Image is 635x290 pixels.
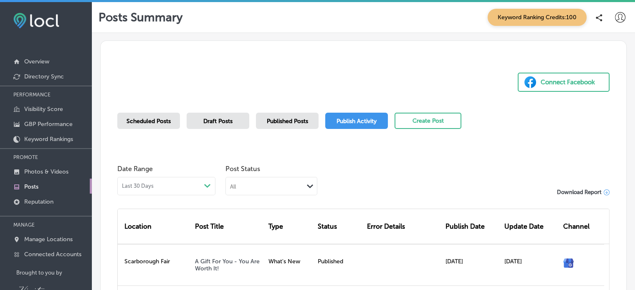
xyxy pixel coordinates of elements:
div: Post Title [192,209,266,244]
a: A Gift For You - You Are Worth It! [195,258,260,272]
div: Error Details [363,209,442,244]
span: Post Status [225,165,317,173]
div: Location [118,209,192,244]
div: Channel [560,209,604,244]
span: Last 30 Days [122,183,154,189]
div: All [230,183,236,190]
div: Update Date [501,209,560,244]
p: Connected Accounts [24,251,81,258]
div: Scarborough Fair [118,244,192,285]
div: What's New [265,244,314,285]
div: Published [314,244,364,285]
p: Photos & Videos [24,168,68,175]
div: Type [265,209,314,244]
span: Keyword Ranking Credits: 100 [488,9,587,26]
p: GBP Performance [24,121,73,128]
p: Posts Summary [99,10,182,24]
p: Reputation [24,198,53,205]
div: [DATE] [501,244,560,285]
div: Connect Facebook [541,76,595,88]
p: Visibility Score [24,106,63,113]
p: Manage Locations [24,236,73,243]
span: Published Posts [267,118,308,125]
p: Directory Sync [24,73,64,80]
p: Brought to you by [16,270,92,276]
img: fda3e92497d09a02dc62c9cd864e3231.png [13,13,59,28]
p: Posts [24,183,38,190]
button: Connect Facebook [518,73,610,92]
span: Draft Posts [203,118,233,125]
div: [DATE] [442,244,501,285]
span: Download Report [557,189,602,195]
label: Date Range [117,165,153,173]
button: Create Post [395,113,461,129]
span: Publish Activity [336,118,377,125]
div: Status [314,209,364,244]
p: Keyword Rankings [24,136,73,143]
p: Overview [24,58,49,65]
span: Scheduled Posts [126,118,171,125]
div: Publish Date [442,209,501,244]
